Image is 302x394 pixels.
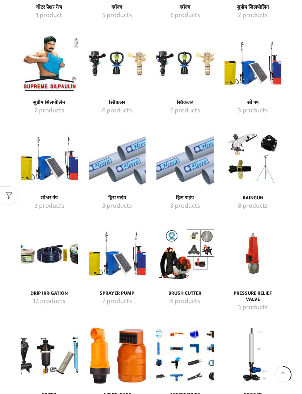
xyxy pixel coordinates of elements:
[170,297,200,306] mark: 6 products
[29,4,70,11] a: Visit product category वॉटर प्रेशर गेज
[97,4,138,11] h4: व्हाॅल्व
[232,100,274,106] a: Visit product category स्प्रे पंप
[21,327,78,384] a: Visit product category Filter
[156,130,214,187] img: हिरा पाईप
[89,327,146,384] img: Air Release Valve
[232,100,274,106] h4: स्प्रे पंप
[21,130,78,187] a: Visit product category स्प्रेअर पंप
[164,106,206,116] a: Visit product category स्प्रिंकलर
[225,35,282,92] img: स्प्रे पंप
[21,225,78,283] a: Visit product category Drip Irrigation
[34,106,64,116] mark: 2 products
[232,303,274,312] a: Visit product category Pressure Relief Valve
[102,202,132,211] mark: 3 products
[225,327,282,384] img: Fogger
[164,195,206,201] a: Visit product category हिरा पाईप
[29,100,70,106] h4: सुप्रीम सिलपोलिन
[21,35,78,92] a: Visit product category सुप्रीम सिलपोलिन
[225,130,282,187] a: Visit product category Raingun
[164,290,206,296] h4: Brush Cutter
[29,11,70,20] a: Visit product category वॉटर प्रेशर गेज
[156,327,214,384] a: Visit product category Accessories
[170,106,200,116] mark: 6 products
[97,297,138,306] a: Visit product category Sprayer pump
[21,130,78,187] img: स्प्रेअर पंप
[29,195,70,201] a: Visit product category स्प्रेअर पंप
[232,106,274,116] a: Visit product category स्प्रे पंप
[29,290,70,296] h4: Drip Irrigation
[164,100,206,106] a: Visit product category स्प्रिंकलर
[164,4,206,11] h4: व्हाॅल्व
[164,100,206,106] h4: स्प्रिंकलर
[156,35,214,92] a: Visit product category स्प्रिंकलर
[232,290,274,303] a: Visit product category Pressure Relief Valve
[170,202,200,211] mark: 3 products
[29,297,70,306] a: Visit product category Drip Irrigation
[89,35,146,92] a: Visit product category स्प्रिंकलर
[164,290,206,296] a: Visit product category Brush Cutter
[29,202,70,211] a: Visit product category स्प्रेअर पंप
[238,11,268,20] mark: 2 products
[156,327,214,384] img: Accessories
[97,100,138,106] h4: स्प्रिंकलर
[33,297,65,306] mark: 12 products
[21,35,78,92] img: सुप्रीम सिलपोलिन
[164,195,206,201] h4: हिरा पाईप
[89,225,146,283] a: Visit product category Sprayer pump
[29,290,70,296] a: Visit product category Drip Irrigation
[29,195,70,201] h4: स्प्रेअर पंप
[21,327,78,384] img: Filter
[97,100,138,106] a: Visit product category स्प्रिंकलर
[232,195,274,201] a: Visit product category Raingun
[232,4,274,11] a: Visit product category सुप्रीम सिलपोलिन
[89,35,146,92] img: स्प्रिंकलर
[97,195,138,201] a: Visit product category हिरा पाईप
[225,130,282,187] img: Raingun
[29,106,70,116] a: Visit product category सुप्रीम सिलपोलिन
[232,202,274,211] a: Visit product category Raingun
[97,202,138,211] a: Visit product category हिरा पाईप
[102,106,132,116] mark: 6 products
[238,106,268,116] mark: 3 products
[232,195,274,201] h4: Raingun
[164,202,206,211] a: Visit product category हिरा पाईप
[232,11,274,20] a: Visit product category सुप्रीम सिलपोलिन
[164,4,206,11] a: Visit product category व्हाॅल्व
[156,35,214,92] img: स्प्रिंकलर
[225,35,282,92] a: Visit product category स्प्रे पंप
[29,100,70,106] a: Visit product category सुप्रीम सिलपोलिन
[225,225,282,283] img: Pressure Relief Valve
[97,11,138,20] a: Visit product category व्हाॅल्व
[225,327,282,384] a: Visit product category Fogger
[164,11,206,20] a: Visit product category व्हाॅल्व
[156,130,214,187] a: Visit product category हिरा पाईप
[102,11,132,20] mark: 5 products
[89,225,146,283] img: Sprayer pump
[232,290,274,303] h4: Pressure Relief Valve
[156,225,214,283] a: Visit product category Brush Cutter
[97,106,138,116] a: Visit product category स्प्रिंकलर
[97,195,138,201] h4: हिरा पाईप
[36,11,62,20] mark: 1 product
[102,297,132,306] mark: 7 products
[29,4,70,11] h4: वॉटर प्रेशर गेज
[97,4,138,11] a: Visit product category व्हाॅल्व
[97,290,138,296] a: Visit product category Sprayer pump
[156,225,214,283] img: Brush Cutter
[89,130,146,187] a: Visit product category हिरा पाईप
[238,303,268,312] mark: 3 products
[164,297,206,306] a: Visit product category Brush Cutter
[34,202,64,211] mark: 3 products
[170,11,200,20] mark: 6 products
[238,202,268,211] mark: 8 products
[232,4,274,11] h4: सुप्रीम सिलपोलिन
[225,225,282,283] a: Visit product category Pressure Relief Valve
[89,327,146,384] a: Visit product category Air Release Valve
[89,130,146,187] img: हिरा पाईप
[97,290,138,296] h4: Sprayer pump
[21,225,78,283] img: Drip Irrigation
